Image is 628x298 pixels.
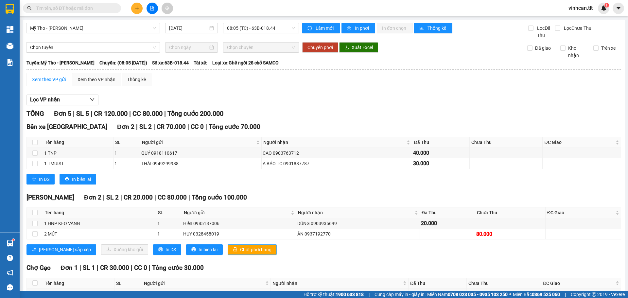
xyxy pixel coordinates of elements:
[100,264,129,272] span: CR 30.000
[26,60,95,65] b: Tuyến: Mỹ Tho - [PERSON_NAME]
[76,110,89,117] span: SL 5
[152,59,189,66] span: Số xe: 63B-018.44
[470,137,543,148] th: Chưa Thu
[43,278,114,289] th: Tên hàng
[547,209,614,216] span: ĐC Giao
[307,26,313,31] span: sync
[377,23,412,33] button: In đơn chọn
[94,110,128,117] span: CR 120.000
[30,43,156,52] span: Chọn tuyến
[613,3,624,14] button: caret-down
[32,76,66,83] div: Xem theo VP gửi
[127,76,146,83] div: Thống kê
[141,160,260,167] div: THÁI 0949299988
[6,4,14,14] img: logo-vxr
[419,26,425,31] span: bar-chart
[78,76,115,83] div: Xem theo VP nhận
[12,239,14,241] sup: 1
[44,160,112,167] div: 1 TMUIST
[153,123,155,131] span: |
[106,194,119,201] span: SL 2
[44,220,155,227] div: 1 HNP KEO VÀNG
[103,194,105,201] span: |
[227,43,295,52] span: Chọn chuyến
[30,96,60,104] span: Lọc VP nhận
[131,264,132,272] span: |
[154,194,156,201] span: |
[139,123,152,131] span: SL 2
[7,255,13,261] span: question-circle
[475,207,546,218] th: Chưa Thu
[513,291,560,298] span: Miền Bắc
[302,42,338,53] button: Chuyển phơi
[263,139,405,146] span: Người nhận
[448,292,508,297] strong: 0708 023 035 - 0935 103 250
[169,44,208,51] input: Chọn ngày
[601,5,607,11] img: icon-new-feature
[132,110,163,117] span: CC 80.000
[352,44,373,51] span: Xuất Excel
[7,43,13,49] img: warehouse-icon
[616,5,621,11] span: caret-down
[467,278,541,289] th: Chưa Thu
[420,207,475,218] th: Đã Thu
[186,244,223,255] button: printerIn biên lai
[120,194,122,201] span: |
[192,194,247,201] span: Tổng cước 100.000
[158,194,187,201] span: CC 80.000
[26,110,44,117] span: TỔNG
[167,110,223,117] span: Tổng cước 200.000
[124,194,153,201] span: CR 20.000
[26,174,55,184] button: printerIn DS
[7,26,13,33] img: dashboard-icon
[162,3,173,14] button: aim
[141,149,260,157] div: QUÝ 0918110617
[7,270,13,276] span: notification
[476,230,545,238] div: 80.000
[183,220,295,227] div: Hiền 0985187006
[30,31,119,43] text: CTTLT1410250017
[147,3,158,14] button: file-add
[44,290,113,297] div: 1B XANH
[99,59,147,66] span: Chuyến: (08:05 [DATE])
[563,4,598,12] span: vinhcan.tlt
[158,247,163,252] span: printer
[60,174,96,184] button: printerIn biên lai
[369,291,370,298] span: |
[183,230,295,237] div: HUY 0328458019
[544,139,614,146] span: ĐC Giao
[73,110,75,117] span: |
[184,209,289,216] span: Người gửi
[164,110,166,117] span: |
[44,230,155,237] div: 2 MÚT
[149,264,150,272] span: |
[165,6,169,10] span: aim
[79,264,81,272] span: |
[166,246,176,253] span: In DS
[272,280,402,287] span: Người nhận
[414,23,452,33] button: bar-chartThống kê
[72,176,91,183] span: In biên lai
[117,123,134,131] span: Đơn 2
[114,278,142,289] th: SL
[228,244,277,255] button: lockChốt phơi hàng
[212,59,279,66] span: Loại xe: Ghế ngồi 28 chỗ SAMCO
[543,280,614,287] span: ĐC Giao
[344,45,349,50] span: download
[43,137,113,148] th: Tên hàng
[604,3,609,8] sup: 1
[7,284,13,290] span: message
[152,264,204,272] span: Tổng cước 30.000
[129,110,131,117] span: |
[114,160,139,167] div: 1
[532,44,553,52] span: Đã giao
[26,95,98,105] button: Lọc VP nhận
[413,149,468,157] div: 40.000
[32,247,36,252] span: sort-ascending
[410,290,465,298] div: 30.000
[113,137,141,148] th: SL
[114,149,139,157] div: 1
[83,264,95,272] span: SL 1
[272,290,407,297] div: QUYÊN 0984985836
[26,244,96,255] button: sort-ascending[PERSON_NAME] sắp xếp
